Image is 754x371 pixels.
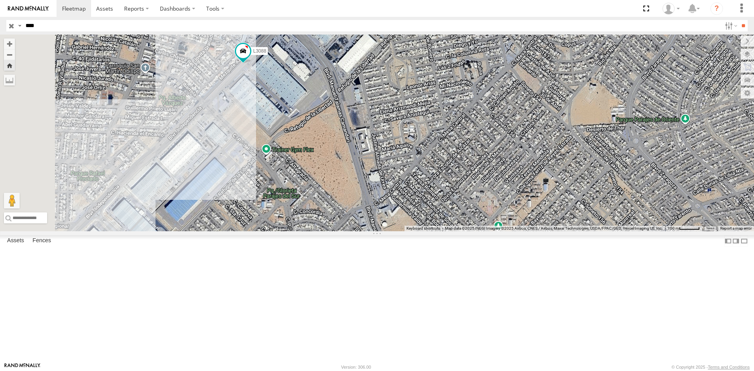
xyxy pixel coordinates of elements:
[4,363,40,371] a: Visit our Website
[4,75,15,86] label: Measure
[253,48,266,53] span: L3088
[16,20,23,31] label: Search Query
[341,365,371,369] div: Version: 306.00
[672,365,750,369] div: © Copyright 2025 -
[660,3,683,15] div: Roberto Garcia
[445,226,663,230] span: Map data ©2025 INEGI Imagery ©2025 Airbus, CNES / Airbus, Maxar Technologies, USDA/FPAC/GEO, Vexc...
[732,235,740,247] label: Dock Summary Table to the Right
[29,236,55,247] label: Fences
[4,193,20,208] button: Drag Pegman onto the map to open Street View
[406,226,440,231] button: Keyboard shortcuts
[722,20,739,31] label: Search Filter Options
[668,226,679,230] span: 100 m
[741,88,754,99] label: Map Settings
[4,38,15,49] button: Zoom in
[710,2,723,15] i: ?
[4,49,15,60] button: Zoom out
[740,235,748,247] label: Hide Summary Table
[4,60,15,71] button: Zoom Home
[708,365,750,369] a: Terms and Conditions
[706,227,714,230] a: Terms (opens in new tab)
[8,6,49,11] img: rand-logo.svg
[720,226,752,230] a: Report a map error
[3,236,28,247] label: Assets
[724,235,732,247] label: Dock Summary Table to the Left
[665,226,702,231] button: Map Scale: 100 m per 49 pixels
